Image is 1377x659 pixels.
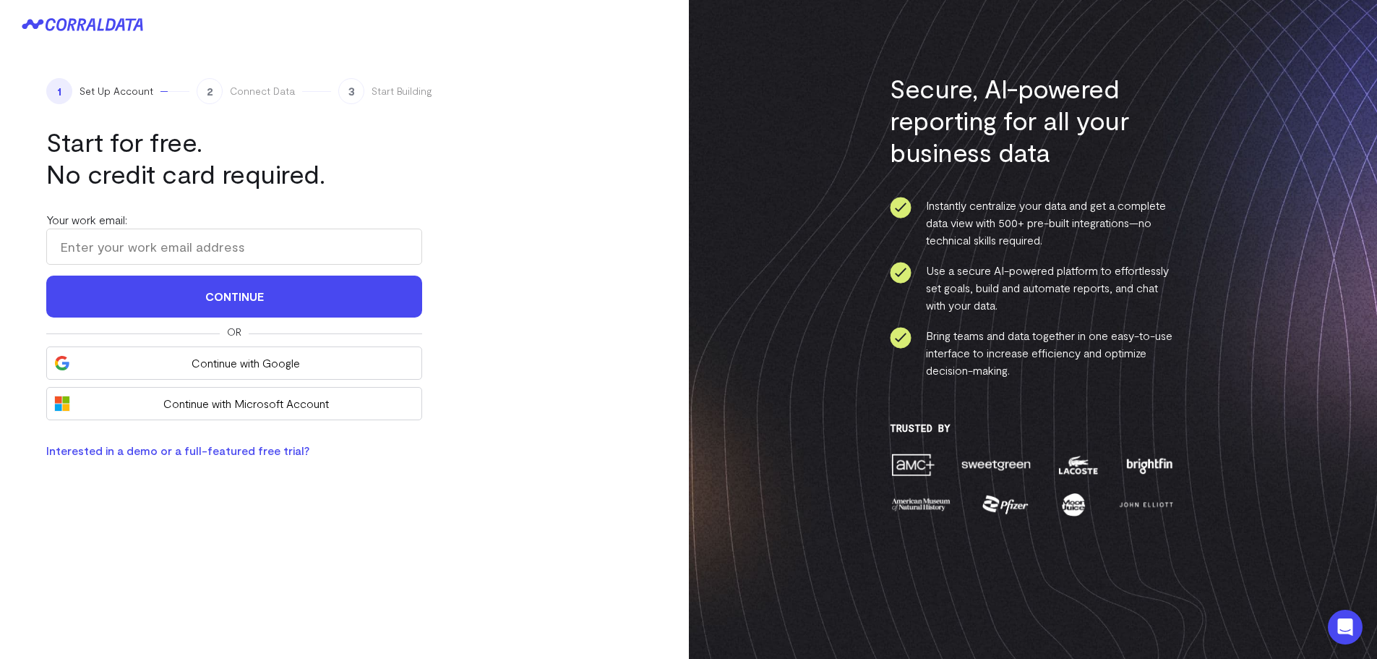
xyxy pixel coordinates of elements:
[890,72,1175,168] h3: Secure, AI-powered reporting for all your business data
[46,387,422,420] button: Continue with Microsoft Account
[46,276,422,318] button: Continue
[1328,610,1363,645] div: Open Intercom Messenger
[46,78,72,104] span: 1
[46,346,422,380] button: Continue with Google
[230,84,295,98] span: Connect Data
[890,262,1175,314] li: Use a secure AI-powered platform to effortlessly set goals, build and automate reports, and chat ...
[890,197,1175,249] li: Instantly centralize your data and get a complete data view with 500+ pre-built integrations—no t...
[890,422,1175,434] h3: Trusted By
[46,443,309,457] a: Interested in a demo or a full-featured free trial?
[77,354,414,372] span: Continue with Google
[46,229,422,265] input: Enter your work email address
[77,395,414,412] span: Continue with Microsoft Account
[227,325,241,339] span: Or
[372,84,432,98] span: Start Building
[46,126,422,190] h1: Start for free. No credit card required.
[197,78,223,104] span: 2
[338,78,364,104] span: 3
[80,84,153,98] span: Set Up Account
[46,213,127,226] label: Your work email:
[890,327,1175,379] li: Bring teams and data together in one easy-to-use interface to increase efficiency and optimize de...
